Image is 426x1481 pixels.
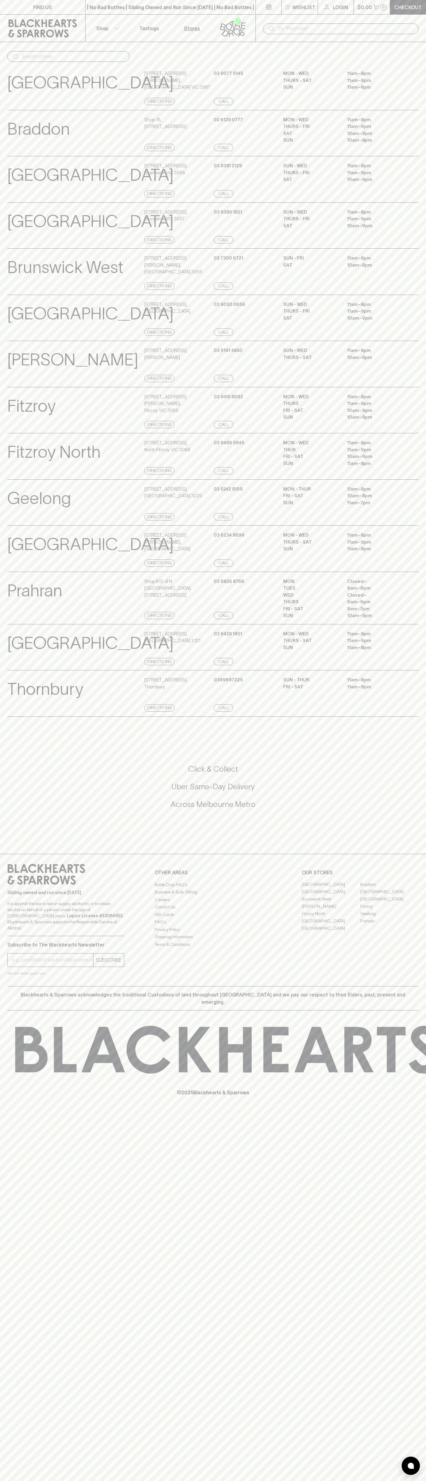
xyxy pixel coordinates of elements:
p: [STREET_ADDRESS][PERSON_NAME] , [GEOGRAPHIC_DATA] VIC 3067 [144,70,212,91]
p: 11am – 8pm [347,532,402,539]
a: Call [214,144,233,151]
p: Brunswick West [7,255,123,280]
p: SAT [283,130,338,137]
p: MON [283,578,338,585]
p: 11am – 8pm [347,70,402,77]
a: FAQ's [155,918,272,926]
p: 10am – 8pm [347,492,402,499]
p: THURS [283,400,338,407]
a: Prahran [360,918,419,925]
a: Call [214,329,233,336]
p: OUR STORES [302,869,419,876]
p: 10am – 8pm [347,262,402,269]
a: Directions [144,704,174,712]
p: 10am – 9pm [347,222,402,229]
p: 11am – 9pm [347,169,402,176]
p: Subscribe to The Blackhearts Newsletter [7,941,124,948]
p: FRI - SAT [283,492,338,499]
p: SAT [283,222,338,229]
a: Directions [144,144,174,151]
a: Tastings [128,15,171,42]
p: THURS - FRI [283,308,338,315]
p: OTHER AREAS [155,869,272,876]
p: 11am – 9pm [347,77,402,84]
p: FRI - SAT [283,453,338,460]
p: SUN [283,545,338,552]
a: Call [214,190,233,197]
p: Thornbury [7,677,83,702]
p: THURS - SAT [283,539,338,546]
p: Shop 15 , [STREET_ADDRESS] [144,116,186,130]
p: 03 9826 8768 [214,578,244,585]
a: Call [214,375,233,382]
p: 03 9050 0659 [214,301,245,308]
p: MON - WED [283,393,338,400]
a: Gift Cards [155,911,272,918]
p: 10am – 8pm [347,414,402,421]
p: Fitzroy [7,393,56,419]
img: bubble-icon [408,1463,414,1469]
a: Directions [144,98,174,105]
p: It is against the law to sell or supply alcohol to, or to obtain alcohol on behalf of a person un... [7,900,124,931]
a: Braddon [360,881,419,888]
p: SUN - WED [283,162,338,169]
a: [GEOGRAPHIC_DATA] [302,881,360,888]
a: [GEOGRAPHIC_DATA] [360,896,419,903]
p: 9am – 6pm [347,598,402,606]
p: SAT [283,315,338,322]
h5: Across Melbourne Metro [7,799,419,809]
p: 11am – 8pm [347,255,402,262]
p: 10am – 9pm [347,176,402,183]
a: Directions [144,421,174,428]
p: THURS - FRI [283,123,338,130]
p: 11am – 8pm [347,84,402,91]
p: We will never spam you [7,970,124,976]
p: [GEOGRAPHIC_DATA] [7,162,174,188]
p: SAT [283,262,338,269]
p: Sibling owned and run since [DATE] [7,890,124,896]
button: Shop [86,15,128,42]
p: SUN - WED [283,347,338,354]
p: Fitzroy North [7,439,100,465]
p: [GEOGRAPHIC_DATA] [7,301,174,326]
p: SUN - WED [283,301,338,308]
a: Bottle Drop FAQ's [155,881,272,888]
p: 11am – 9pm [347,637,402,644]
p: 11am – 9pm [347,400,402,407]
input: Search stores [22,52,125,62]
p: Braddon [7,116,70,142]
p: SAT [283,176,338,183]
a: Call [214,513,233,520]
a: [GEOGRAPHIC_DATA] [302,925,360,932]
p: Stores [184,25,200,32]
p: THURS - FRI [283,169,338,176]
p: [STREET_ADDRESS] , [PERSON_NAME] [144,347,187,361]
p: 11am – 8pm [347,162,402,169]
p: 11am – 8pm [347,545,402,552]
p: Tastings [139,25,159,32]
p: MON - THUR [283,486,338,493]
p: MON - WED [283,116,338,123]
a: Directions [144,513,174,520]
p: 11am – 8pm [347,393,402,400]
p: 11am – 9pm [347,123,402,130]
p: 9am – 6pm [347,585,402,592]
a: Directions [144,329,174,336]
a: Call [214,467,233,474]
p: 10am – 5pm [347,612,402,619]
p: 10am – 9pm [347,130,402,137]
p: 03 9428 1801 [214,630,242,638]
h5: Click & Collect [7,764,419,774]
p: 03 9191 4850 [214,347,242,354]
p: [STREET_ADDRESS][PERSON_NAME] , [GEOGRAPHIC_DATA] 3055 [144,255,212,275]
div: Call to action block [7,740,419,842]
input: e.g. jane@blackheartsandsparrows.com.au [12,955,93,965]
a: [PERSON_NAME] [302,903,360,910]
p: 03 9489 5945 [214,439,244,446]
a: Contact Us [155,904,272,911]
p: SUN - WED [283,209,338,216]
p: 03 5242 8109 [214,486,243,493]
a: Call [214,704,233,712]
p: Wishlist [292,4,315,11]
p: Login [333,4,348,11]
